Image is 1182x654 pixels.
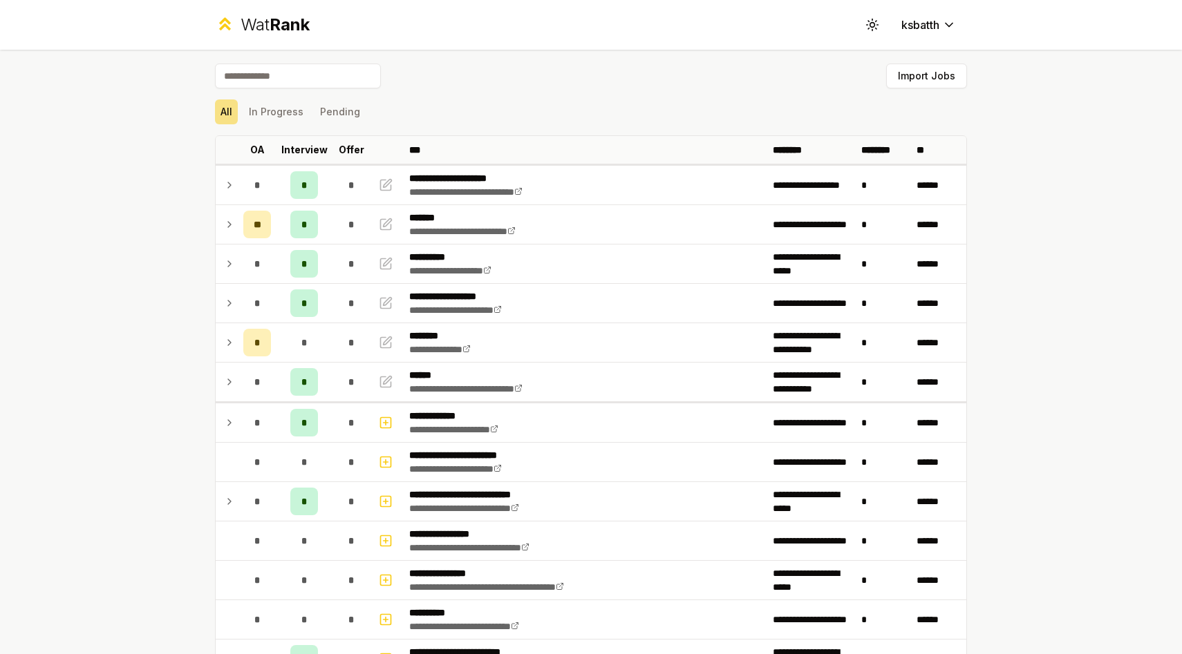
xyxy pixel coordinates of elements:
span: Rank [270,15,310,35]
p: Offer [339,143,364,157]
button: In Progress [243,99,309,124]
div: Wat [241,14,310,36]
button: Import Jobs [886,64,967,88]
button: All [215,99,238,124]
p: Interview [281,143,328,157]
button: Pending [315,99,366,124]
button: ksbatth [890,12,967,37]
span: ksbatth [901,17,939,33]
p: OA [250,143,265,157]
a: WatRank [215,14,310,36]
